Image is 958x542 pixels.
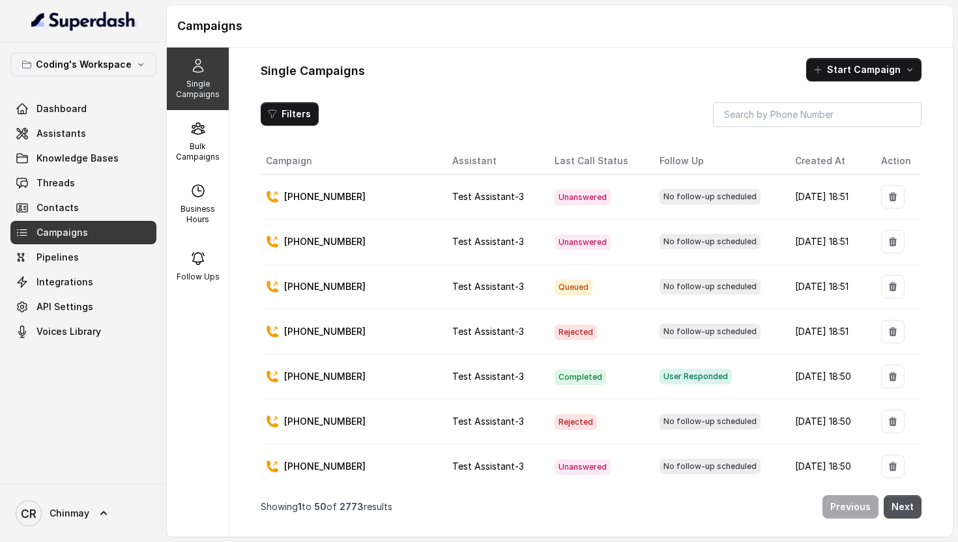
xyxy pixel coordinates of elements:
th: Assistant [442,148,545,175]
p: Showing to of results [261,500,392,513]
a: Assistants [10,122,156,145]
span: Pipelines [36,251,79,264]
a: Contacts [10,196,156,220]
td: [DATE] 18:50 [785,354,871,399]
td: [DATE] 18:51 [785,220,871,264]
span: Knowledge Bases [36,152,119,165]
span: Test Assistant-3 [452,191,524,202]
a: Threads [10,171,156,195]
span: Rejected [555,324,597,340]
h1: Campaigns [177,16,942,36]
span: Integrations [36,276,93,289]
p: [PHONE_NUMBER] [284,415,366,428]
a: Integrations [10,270,156,294]
span: Assistants [36,127,86,140]
th: Follow Up [649,148,785,175]
a: Knowledge Bases [10,147,156,170]
span: Campaigns [36,226,88,239]
span: Voices Library [36,325,101,338]
p: [PHONE_NUMBER] [284,325,366,338]
td: [DATE] 18:50 [785,399,871,444]
p: Bulk Campaigns [172,141,224,162]
td: [DATE] 18:51 [785,264,871,309]
button: Start Campaign [806,58,922,81]
input: Search by Phone Number [713,102,922,127]
a: Campaigns [10,221,156,244]
span: Completed [555,369,606,385]
span: 2773 [340,501,364,512]
span: No follow-up scheduled [660,234,761,250]
span: Test Assistant-3 [452,326,524,337]
span: No follow-up scheduled [660,324,761,339]
text: CR [21,507,36,521]
p: [PHONE_NUMBER] [284,370,366,383]
button: Next [884,495,922,519]
p: [PHONE_NUMBER] [284,235,366,248]
h1: Single Campaigns [261,61,365,81]
span: Unanswered [555,235,611,250]
span: Rejected [555,414,597,430]
span: Chinmay [50,507,89,520]
span: Contacts [36,201,79,214]
p: Follow Ups [177,272,220,282]
button: Previous [822,495,878,519]
span: No follow-up scheduled [660,459,761,474]
span: User Responded [660,369,732,384]
button: Coding's Workspace [10,53,156,76]
td: [DATE] 18:51 [785,309,871,354]
span: Test Assistant-3 [452,371,524,382]
a: API Settings [10,295,156,319]
span: Dashboard [36,102,87,115]
a: Pipelines [10,246,156,269]
span: No follow-up scheduled [660,279,761,294]
th: Campaign [261,148,442,175]
th: Created At [785,148,871,175]
th: Action [871,148,922,175]
span: 1 [298,501,302,512]
span: Test Assistant-3 [452,236,524,247]
button: Filters [261,102,319,126]
span: Unanswered [555,190,611,205]
nav: Pagination [261,487,922,526]
span: Unanswered [555,459,611,475]
span: 50 [314,501,327,512]
a: Voices Library [10,320,156,343]
td: [DATE] 18:50 [785,444,871,489]
span: API Settings [36,300,93,313]
p: [PHONE_NUMBER] [284,280,366,293]
span: No follow-up scheduled [660,414,761,429]
p: Business Hours [172,204,224,225]
span: Threads [36,177,75,190]
td: [DATE] 18:51 [785,175,871,220]
span: No follow-up scheduled [660,189,761,205]
span: Test Assistant-3 [452,416,524,427]
th: Last Call Status [544,148,649,175]
p: [PHONE_NUMBER] [284,190,366,203]
span: Test Assistant-3 [452,461,524,472]
p: [PHONE_NUMBER] [284,460,366,473]
a: Chinmay [10,495,156,532]
a: Dashboard [10,97,156,121]
span: Test Assistant-3 [452,281,524,292]
img: light.svg [31,10,136,31]
span: Queued [555,279,592,295]
p: Coding's Workspace [36,57,132,72]
p: Single Campaigns [172,79,224,100]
